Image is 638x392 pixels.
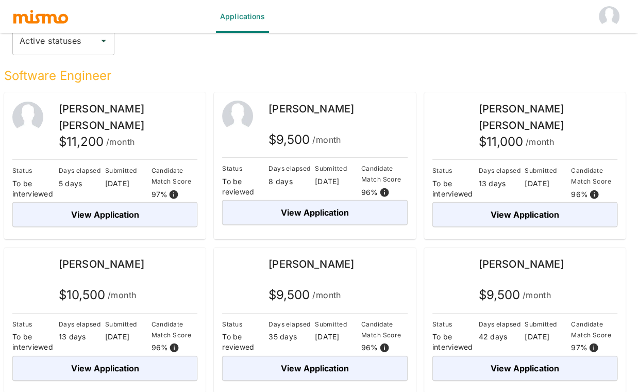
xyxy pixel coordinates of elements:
[571,165,617,187] p: Candidate Match Score
[432,356,617,381] button: View Application
[96,34,111,48] button: Open
[589,189,599,200] svg: View resume score details
[59,134,135,150] h5: $ 11,200
[525,135,554,149] span: /month
[361,319,408,340] p: Candidate Match Score
[105,332,152,342] p: [DATE]
[432,165,479,176] p: Status
[379,187,390,198] svg: View resume score details
[268,176,315,187] p: 8 days
[478,178,525,189] p: 13 days
[268,258,354,270] span: [PERSON_NAME]
[105,319,152,330] p: Submitted
[432,102,463,133] img: 82u6d67qbejjtpd1c2zz8vrtva4u
[589,342,599,353] svg: View resume score details
[12,202,197,227] button: View Application
[105,178,152,189] p: [DATE]
[312,133,341,147] span: /month
[599,6,619,27] img: Savvy W HM
[59,178,105,189] p: 5 days
[361,342,378,353] p: 96 %
[222,319,268,330] p: Status
[478,134,554,150] h5: $ 11,000
[222,163,268,174] p: Status
[432,332,479,352] p: To be interviewed
[105,165,152,176] p: Submitted
[12,319,59,330] p: Status
[222,256,253,287] img: 4846futnkr1fw2m88eeqlo3l2w1j
[12,102,43,133] img: 2Q==
[432,202,617,227] button: View Application
[268,103,354,115] span: [PERSON_NAME]
[268,163,315,174] p: Days elapsed
[315,319,361,330] p: Submitted
[525,165,571,176] p: Submitted
[522,288,551,302] span: /month
[222,101,253,132] img: 2Q==
[222,356,407,381] button: View Application
[571,319,617,340] p: Candidate Match Score
[12,9,69,24] img: logo
[59,103,144,132] span: [PERSON_NAME] [PERSON_NAME]
[379,342,390,353] svg: View resume score details
[151,189,167,200] p: 97 %
[151,165,197,187] p: Candidate Match Score
[12,165,59,176] p: Status
[478,165,525,176] p: Days elapsed
[478,258,564,270] span: [PERSON_NAME]
[525,178,571,189] p: [DATE]
[571,342,587,353] p: 97 %
[268,287,341,303] h5: $ 9,500
[432,178,479,199] p: To be interviewed
[361,163,408,185] p: Candidate Match Score
[525,319,571,330] p: Submitted
[59,319,105,330] p: Days elapsed
[59,165,105,176] p: Days elapsed
[312,288,341,302] span: /month
[151,319,197,340] p: Candidate Match Score
[315,332,361,342] p: [DATE]
[12,356,197,381] button: View Application
[432,319,479,330] p: Status
[12,332,59,352] p: To be interviewed
[169,342,179,353] svg: View resume score details
[59,258,144,270] span: [PERSON_NAME]
[571,189,588,200] p: 96 %
[151,342,168,353] p: 96 %
[478,103,564,132] span: [PERSON_NAME] [PERSON_NAME]
[169,189,179,200] svg: View resume score details
[268,132,341,148] h5: $ 9,500
[108,288,137,302] span: /month
[222,200,407,225] button: View Application
[478,287,551,303] h5: $ 9,500
[4,68,626,84] h5: Software Engineer
[361,187,378,198] p: 96 %
[12,178,59,199] p: To be interviewed
[478,319,525,330] p: Days elapsed
[315,163,361,174] p: Submitted
[106,135,135,149] span: /month
[432,256,463,287] img: mssbbhuyajr2eqh60tta0edfo06p
[478,332,525,342] p: 42 days
[268,332,315,342] p: 35 days
[12,256,43,287] img: fmyo80jrhhgtvqpo0amb6x66grsv
[222,176,268,197] p: To be reviewed
[315,176,361,187] p: [DATE]
[59,332,105,342] p: 13 days
[268,319,315,330] p: Days elapsed
[222,332,268,352] p: To be reviewed
[525,332,571,342] p: [DATE]
[59,287,137,303] h5: $ 10,500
